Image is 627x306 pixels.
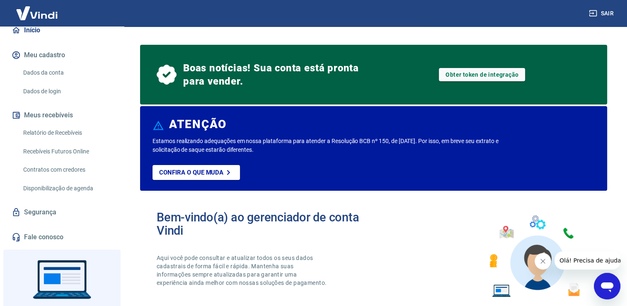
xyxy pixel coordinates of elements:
a: Início [10,21,114,39]
span: Boas notícias! Sua conta está pronta para vender. [183,61,362,88]
a: Relatório de Recebíveis [20,124,114,141]
button: Meus recebíveis [10,106,114,124]
a: Dados de login [20,83,114,100]
a: Dados da conta [20,64,114,81]
span: Olá! Precisa de ajuda? [5,6,70,12]
a: Recebíveis Futuros Online [20,143,114,160]
a: Fale conosco [10,228,114,246]
h2: Bem-vindo(a) ao gerenciador de conta Vindi [157,211,374,237]
p: Aqui você pode consultar e atualizar todos os seus dados cadastrais de forma fácil e rápida. Mant... [157,254,328,287]
iframe: Botão para abrir a janela de mensagens [594,273,620,299]
img: Vindi [10,0,64,26]
a: Obter token de integração [439,68,525,81]
h6: ATENÇÃO [169,120,227,129]
button: Meu cadastro [10,46,114,64]
iframe: Mensagem da empresa [554,251,620,270]
a: Confira o que muda [153,165,240,180]
a: Contratos com credores [20,161,114,178]
p: Confira o que muda [159,169,223,176]
p: Estamos realizando adequações em nossa plataforma para atender a Resolução BCB nº 150, de [DATE].... [153,137,506,154]
img: Imagem de um avatar masculino com diversos icones exemplificando as funcionalidades do gerenciado... [482,211,591,302]
a: Segurança [10,203,114,221]
button: Sair [587,6,617,21]
a: Disponibilização de agenda [20,180,114,197]
iframe: Fechar mensagem [535,253,551,270]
